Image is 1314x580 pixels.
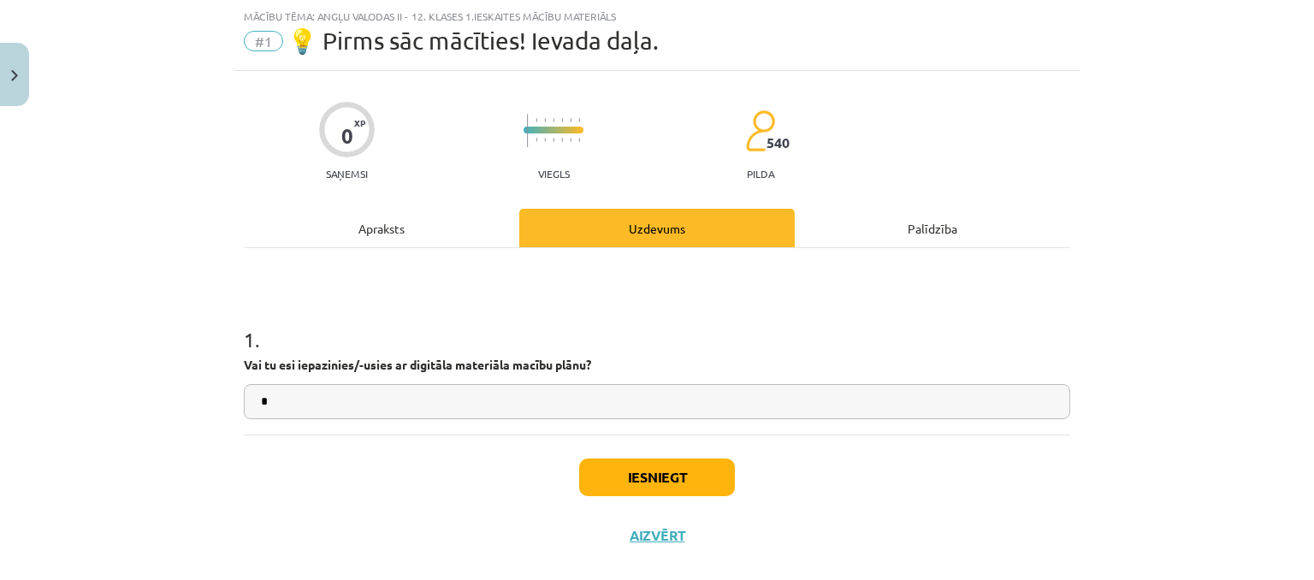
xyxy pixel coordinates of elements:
span: XP [354,118,365,127]
p: Viegls [538,168,570,180]
img: students-c634bb4e5e11cddfef0936a35e636f08e4e9abd3cc4e673bd6f9a4125e45ecb1.svg [745,109,775,152]
img: icon-short-line-57e1e144782c952c97e751825c79c345078a6d821885a25fce030b3d8c18986b.svg [553,138,554,142]
button: Aizvērt [624,527,690,544]
strong: Vai tu esi iepazinies/-usies ar digitāla materiāla macību plānu? [244,357,591,372]
span: 540 [766,135,790,151]
div: Uzdevums [519,209,795,247]
div: Palīdzība [795,209,1070,247]
img: icon-short-line-57e1e144782c952c97e751825c79c345078a6d821885a25fce030b3d8c18986b.svg [561,118,563,122]
span: #1 [244,31,283,51]
img: icon-short-line-57e1e144782c952c97e751825c79c345078a6d821885a25fce030b3d8c18986b.svg [544,138,546,142]
img: icon-long-line-d9ea69661e0d244f92f715978eff75569469978d946b2353a9bb055b3ed8787d.svg [527,114,529,147]
img: icon-short-line-57e1e144782c952c97e751825c79c345078a6d821885a25fce030b3d8c18986b.svg [553,118,554,122]
img: icon-short-line-57e1e144782c952c97e751825c79c345078a6d821885a25fce030b3d8c18986b.svg [536,138,537,142]
img: icon-short-line-57e1e144782c952c97e751825c79c345078a6d821885a25fce030b3d8c18986b.svg [544,118,546,122]
img: icon-short-line-57e1e144782c952c97e751825c79c345078a6d821885a25fce030b3d8c18986b.svg [570,138,571,142]
div: 0 [341,124,353,148]
div: Apraksts [244,209,519,247]
p: pilda [747,168,774,180]
p: Saņemsi [319,168,375,180]
img: icon-short-line-57e1e144782c952c97e751825c79c345078a6d821885a25fce030b3d8c18986b.svg [578,118,580,122]
img: icon-short-line-57e1e144782c952c97e751825c79c345078a6d821885a25fce030b3d8c18986b.svg [570,118,571,122]
img: icon-close-lesson-0947bae3869378f0d4975bcd49f059093ad1ed9edebbc8119c70593378902aed.svg [11,70,18,81]
div: Mācību tēma: Angļu valodas ii - 12. klases 1.ieskaites mācību materiāls [244,10,1070,22]
h1: 1 . [244,298,1070,351]
img: icon-short-line-57e1e144782c952c97e751825c79c345078a6d821885a25fce030b3d8c18986b.svg [536,118,537,122]
span: 💡 Pirms sāc mācīties! Ievada daļa. [287,27,659,55]
button: Iesniegt [579,459,735,496]
img: icon-short-line-57e1e144782c952c97e751825c79c345078a6d821885a25fce030b3d8c18986b.svg [561,138,563,142]
img: icon-short-line-57e1e144782c952c97e751825c79c345078a6d821885a25fce030b3d8c18986b.svg [578,138,580,142]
